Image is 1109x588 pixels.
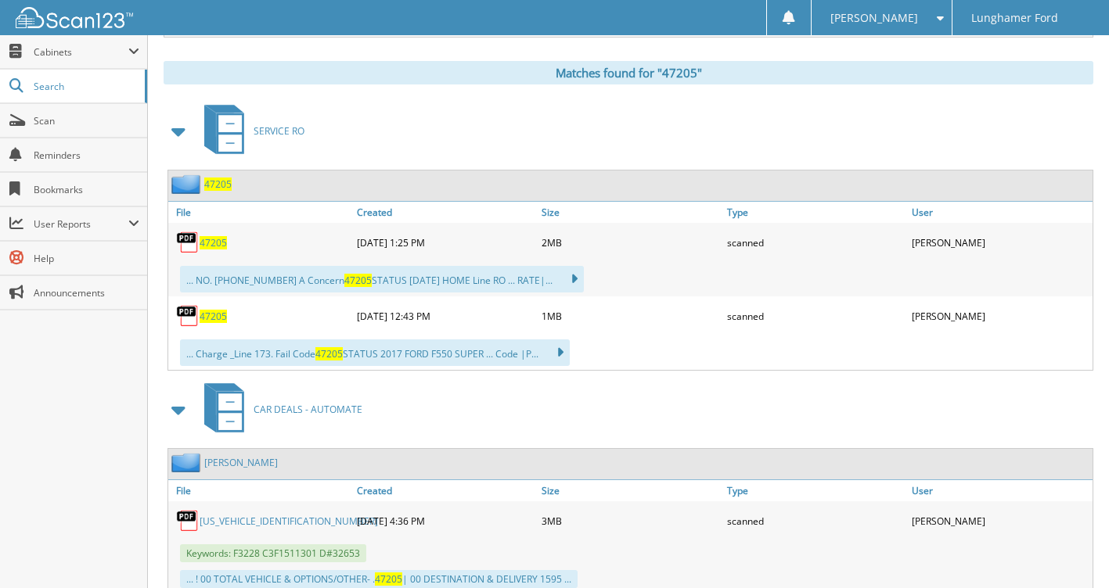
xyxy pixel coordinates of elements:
a: Type [723,480,908,501]
iframe: Chat Widget [1031,513,1109,588]
span: User Reports [34,217,128,231]
a: 47205 [200,236,227,249]
a: User [908,480,1093,501]
div: [DATE] 1:25 PM [353,227,538,258]
div: ... NO. [PHONE_NUMBER] A Concern STATUS [DATE] HOME Line RO ... RATE|... [180,266,584,292]
span: Search [34,80,137,93]
span: Lunghamer Ford [971,13,1058,23]
a: User [908,202,1093,223]
span: Help [34,252,139,265]
a: Size [538,480,722,501]
div: [PERSON_NAME] [908,505,1093,536]
div: scanned [723,505,908,536]
div: [PERSON_NAME] [908,300,1093,332]
img: scan123-logo-white.svg [16,7,133,28]
span: CAR DEALS - AUTOMATE [254,403,362,416]
div: 2MB [538,227,722,258]
span: Announcements [34,286,139,299]
span: Reminders [34,149,139,162]
a: Created [353,202,538,223]
img: folder2.png [171,174,204,194]
div: ... ! 00 TOTAL VEHICLE & OPTIONS/OTHER- . | 00 DESTINATION & DELIVERY 1595 ... [180,570,578,588]
span: 47205 [315,347,343,360]
a: [US_VEHICLE_IDENTIFICATION_NUMBER] [200,514,378,528]
a: [PERSON_NAME] [204,456,278,469]
div: 1MB [538,300,722,332]
div: Matches found for "47205" [164,61,1093,84]
a: File [168,480,353,501]
a: File [168,202,353,223]
span: Bookmarks [34,183,139,196]
div: scanned [723,227,908,258]
a: SERVICE RO [195,100,304,162]
div: ... Charge _Line 173. Fail Code STATUS 2017 FORD F550 SUPER ... Code |P... [180,339,570,366]
a: 47205 [204,177,232,191]
span: [PERSON_NAME] [830,13,918,23]
img: PDF.png [176,231,200,254]
img: PDF.png [176,304,200,328]
span: SERVICE RO [254,124,304,138]
div: scanned [723,300,908,332]
span: Cabinets [34,45,128,59]
div: [DATE] 12:43 PM [353,300,538,332]
div: 3MB [538,505,722,536]
span: 47205 [375,572,402,586]
a: 47205 [200,310,227,323]
img: PDF.png [176,509,200,532]
div: [DATE] 4:36 PM [353,505,538,536]
a: Size [538,202,722,223]
span: Keywords: F3228 C3F1511301 D#32653 [180,544,366,562]
img: folder2.png [171,453,204,472]
div: [PERSON_NAME] [908,227,1093,258]
a: Created [353,480,538,501]
span: 47205 [344,274,372,287]
a: CAR DEALS - AUTOMATE [195,378,362,440]
span: Scan [34,114,139,127]
a: Type [723,202,908,223]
